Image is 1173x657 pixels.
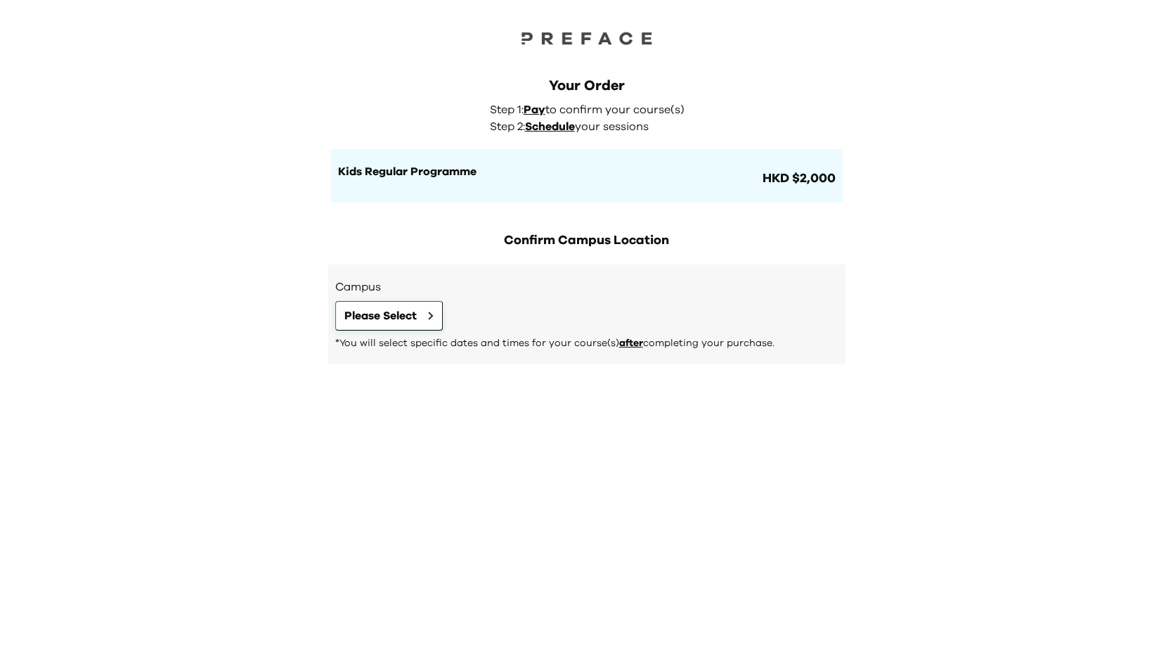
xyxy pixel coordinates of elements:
[335,301,443,331] button: Please Select
[335,279,838,295] h3: Campus
[331,76,843,96] div: Your Order
[344,307,417,324] span: Please Select
[328,231,845,250] h2: Confirm Campus Location
[525,121,575,132] span: Schedule
[335,336,838,350] p: *You will select specific dates and times for your course(s) completing your purchase.
[517,28,657,48] img: Preface Logo
[524,104,545,115] span: Pay
[619,338,643,348] span: after
[760,169,836,189] span: HKD $2,000
[490,118,692,135] p: Step 2: your sessions
[490,101,692,118] p: Step 1: to confirm your course(s)
[338,163,760,180] h1: Kids Regular Programme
